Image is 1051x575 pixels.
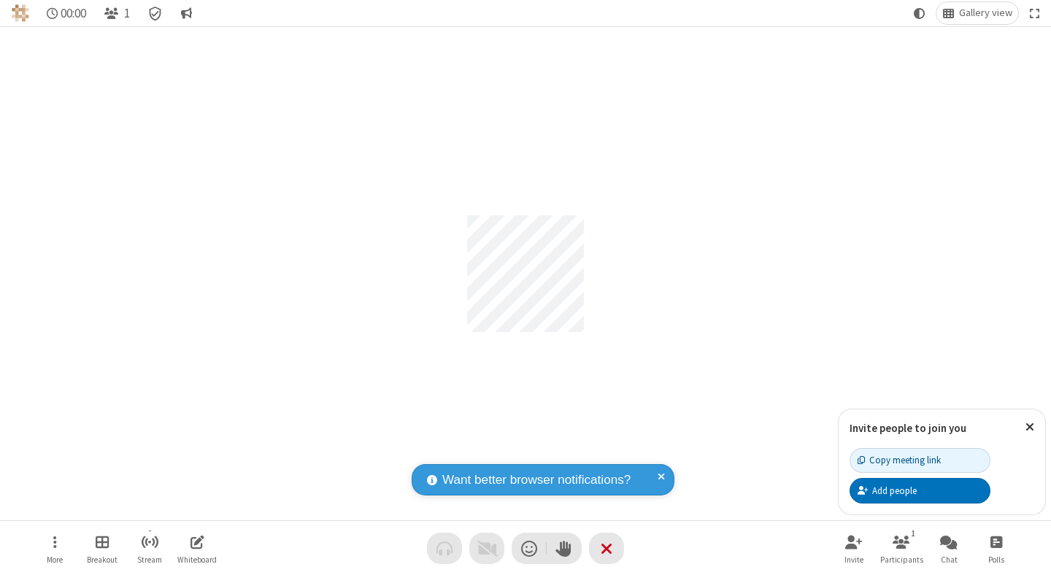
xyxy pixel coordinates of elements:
[941,555,958,564] span: Chat
[33,528,77,569] button: Open menu
[907,527,920,540] div: 1
[858,453,941,467] div: Copy meeting link
[512,533,547,564] button: Send a reaction
[469,533,504,564] button: Video
[1024,2,1046,24] button: Fullscreen
[974,528,1018,569] button: Open poll
[124,7,130,20] span: 1
[1015,409,1045,445] button: Close popover
[12,4,29,22] img: QA Selenium DO NOT DELETE OR CHANGE
[175,528,219,569] button: Open shared whiteboard
[547,533,582,564] button: Raise hand
[936,2,1018,24] button: Change layout
[880,555,923,564] span: Participants
[988,555,1004,564] span: Polls
[177,555,217,564] span: Whiteboard
[832,528,876,569] button: Invite participants (⌘+Shift+I)
[850,448,990,473] button: Copy meeting link
[41,2,93,24] div: Timer
[80,528,124,569] button: Manage Breakout Rooms
[128,528,172,569] button: Start streaming
[442,471,631,490] span: Want better browser notifications?
[61,7,86,20] span: 00:00
[589,533,624,564] button: End or leave meeting
[927,528,971,569] button: Open chat
[959,7,1012,19] span: Gallery view
[87,555,118,564] span: Breakout
[844,555,863,564] span: Invite
[47,555,63,564] span: More
[137,555,162,564] span: Stream
[98,2,136,24] button: Open participant list
[427,533,462,564] button: Audio problem - check your Internet connection or call by phone
[850,478,990,503] button: Add people
[850,421,966,435] label: Invite people to join you
[879,528,923,569] button: Open participant list
[142,2,169,24] div: Meeting details Encryption enabled
[174,2,198,24] button: Conversation
[908,2,931,24] button: Using system theme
